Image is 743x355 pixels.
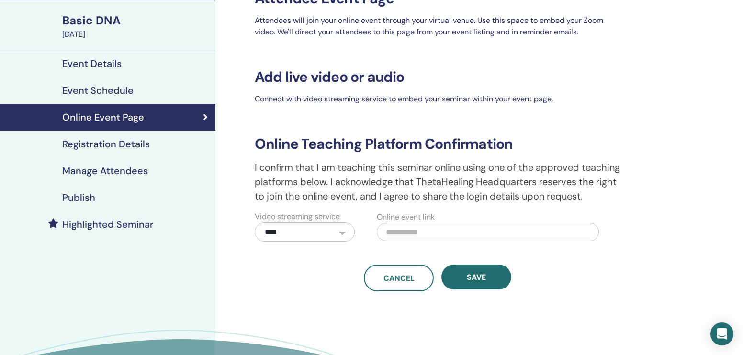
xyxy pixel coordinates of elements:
[441,265,511,289] button: Save
[383,273,415,283] span: Cancel
[62,85,134,96] h4: Event Schedule
[249,135,627,153] h3: Online Teaching Platform Confirmation
[249,15,627,38] p: Attendees will join your online event through your virtual venue. Use this space to embed your Zo...
[62,219,154,230] h4: Highlighted Seminar
[62,111,144,123] h4: Online Event Page
[467,272,486,282] span: Save
[255,211,340,222] label: Video streaming service
[62,165,148,177] h4: Manage Attendees
[377,211,435,223] label: Online event link
[249,160,627,203] p: I confirm that I am teaching this seminar online using one of the approved teaching platforms bel...
[249,93,627,105] p: Connect with video streaming service to embed your seminar within your event page.
[249,68,627,86] h3: Add live video or audio
[56,12,215,40] a: Basic DNA[DATE]
[62,58,122,69] h4: Event Details
[62,192,95,203] h4: Publish
[62,138,150,150] h4: Registration Details
[710,322,733,345] div: Open Intercom Messenger
[364,265,434,291] a: Cancel
[62,29,210,40] div: [DATE]
[62,12,210,29] div: Basic DNA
